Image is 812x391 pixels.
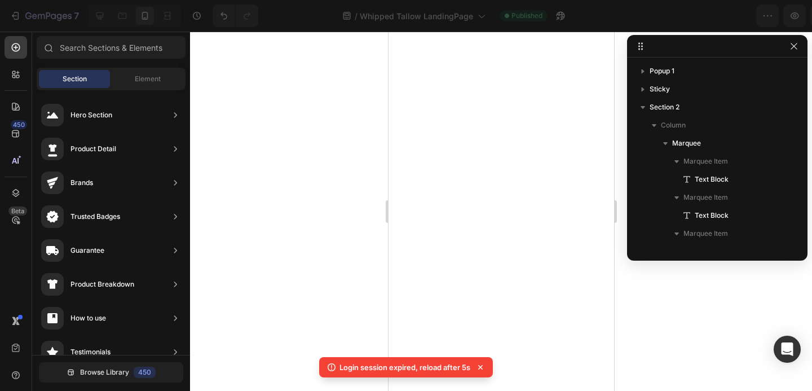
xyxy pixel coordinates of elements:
span: Text Block [695,246,729,257]
button: Browse Library450 [39,362,183,383]
span: Marquee Item [683,192,728,203]
span: Sticky [650,84,670,95]
span: Save [705,11,723,21]
p: 7 [74,9,79,23]
input: Search Sections & Elements [37,36,186,59]
span: Marquee Item [683,228,728,239]
div: Product Detail [70,143,116,155]
span: / [355,10,358,22]
div: Open Intercom Messenger [774,336,801,363]
div: Trusted Badges [70,211,120,222]
button: Save [695,5,732,27]
span: Published [511,11,542,21]
p: Login session expired, reload after 5s [339,362,470,373]
span: Text Block [695,210,729,221]
div: Guarantee [70,245,104,256]
span: Whipped Tallow LandingPage [360,10,473,22]
span: Popup 1 [650,65,674,77]
div: How to use [70,313,106,324]
span: Browse Library [80,367,129,377]
div: Hero Section [70,109,112,121]
span: Marquee [672,138,701,149]
div: Product Breakdown [70,279,134,290]
iframe: Design area [389,32,614,391]
span: Section [63,74,87,84]
span: Marquee Item [683,156,728,167]
span: Column [661,120,686,131]
div: Brands [70,177,93,188]
div: 450 [134,367,156,378]
button: Publish [737,5,784,27]
div: Beta [8,207,27,216]
span: Section 2 [650,102,679,113]
span: Element [135,74,161,84]
div: Publish [747,10,775,22]
button: 7 [5,5,84,27]
div: Testimonials [70,346,111,358]
span: Text Block [695,174,729,185]
div: Undo/Redo [213,5,258,27]
div: 450 [11,120,27,129]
